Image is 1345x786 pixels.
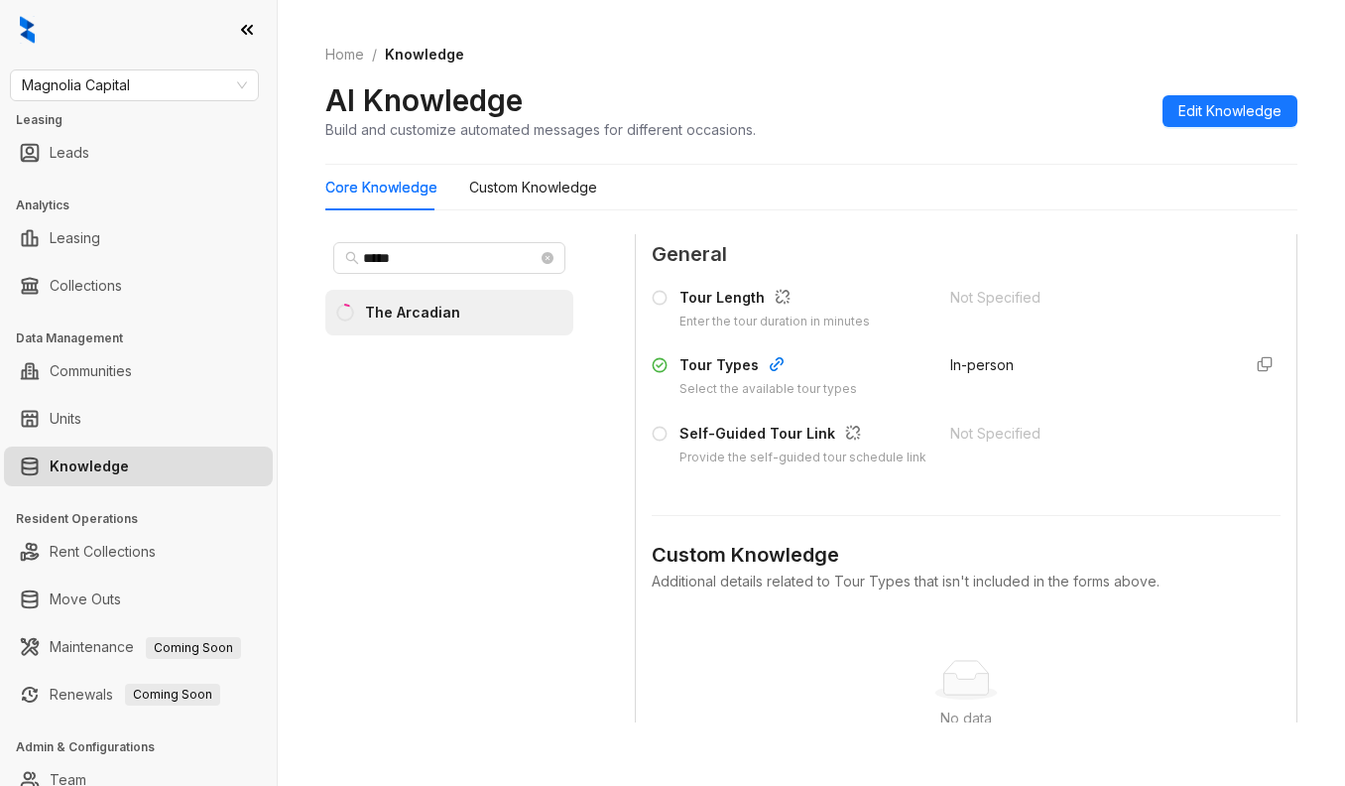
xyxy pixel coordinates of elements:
div: Core Knowledge [325,177,437,198]
div: Self-Guided Tour Link [679,423,926,449]
span: close-circle [542,252,553,264]
li: Leasing [4,218,273,258]
div: The Arcadian [365,302,460,324]
a: Units [50,399,81,439]
a: Leads [50,133,89,173]
li: / [372,44,377,65]
span: In-person [950,356,1014,373]
li: Renewals [4,675,273,715]
h3: Data Management [16,329,277,347]
div: Not Specified [950,423,1225,445]
div: Tour Length [679,287,870,313]
span: Edit Knowledge [1178,100,1282,122]
h3: Leasing [16,111,277,129]
span: General [652,239,1281,270]
img: logo [20,16,35,44]
h3: Analytics [16,196,277,214]
button: Edit Knowledge [1162,95,1297,127]
div: Build and customize automated messages for different occasions. [325,119,756,140]
div: Select the available tour types [679,380,857,399]
h2: AI Knowledge [325,81,523,119]
span: Knowledge [385,46,464,63]
li: Rent Collections [4,532,273,572]
li: Collections [4,266,273,306]
h3: Admin & Configurations [16,738,277,756]
span: Coming Soon [146,637,241,659]
div: Custom Knowledge [469,177,597,198]
span: Coming Soon [125,684,220,706]
li: Communities [4,351,273,391]
div: Additional details related to Tour Types that isn't included in the forms above. [652,571,1281,592]
a: Communities [50,351,132,391]
li: Knowledge [4,447,273,486]
a: Home [321,44,368,65]
a: Rent Collections [50,532,156,572]
li: Units [4,399,273,439]
a: RenewalsComing Soon [50,675,220,715]
a: Collections [50,266,122,306]
div: Custom Knowledge [652,540,1281,571]
span: Magnolia Capital [22,70,247,100]
li: Move Outs [4,580,273,619]
a: Move Outs [50,580,121,619]
div: Enter the tour duration in minutes [679,313,870,331]
a: Leasing [50,218,100,258]
h3: Resident Operations [16,510,277,528]
span: search [345,251,359,265]
div: Not Specified [950,287,1225,309]
a: Knowledge [50,447,129,486]
div: No data [675,708,1257,729]
div: Tour Types [679,354,857,380]
li: Maintenance [4,627,273,667]
li: Leads [4,133,273,173]
div: Provide the self-guided tour schedule link [679,449,926,467]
